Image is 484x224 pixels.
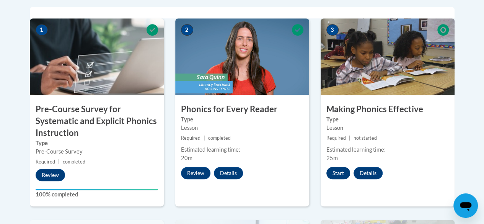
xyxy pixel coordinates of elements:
span: | [204,135,205,141]
span: 20m [181,155,192,161]
button: Details [354,167,383,179]
button: Details [214,167,243,179]
span: 25m [326,155,338,161]
span: Required [181,135,200,141]
div: Lesson [181,124,303,132]
span: | [349,135,350,141]
label: Type [36,139,158,147]
label: Type [181,115,303,124]
h3: Making Phonics Effective [321,103,455,115]
button: Start [326,167,350,179]
span: completed [208,135,231,141]
span: completed [63,159,85,165]
span: Required [326,135,346,141]
span: 3 [326,24,339,36]
span: | [58,159,60,165]
div: Lesson [326,124,449,132]
img: Course Image [321,18,455,95]
div: Estimated learning time: [181,146,303,154]
h3: Phonics for Every Reader [175,103,309,115]
span: Required [36,159,55,165]
span: 2 [181,24,193,36]
label: 100% completed [36,190,158,199]
span: not started [354,135,377,141]
div: Pre-Course Survey [36,147,158,156]
iframe: Button to launch messaging window [453,193,478,218]
span: 1 [36,24,48,36]
img: Course Image [30,18,164,95]
button: Review [36,169,65,181]
img: Course Image [175,18,309,95]
label: Type [326,115,449,124]
h3: Pre-Course Survey for Systematic and Explicit Phonics Instruction [30,103,164,139]
div: Estimated learning time: [326,146,449,154]
button: Review [181,167,210,179]
div: Your progress [36,189,158,190]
